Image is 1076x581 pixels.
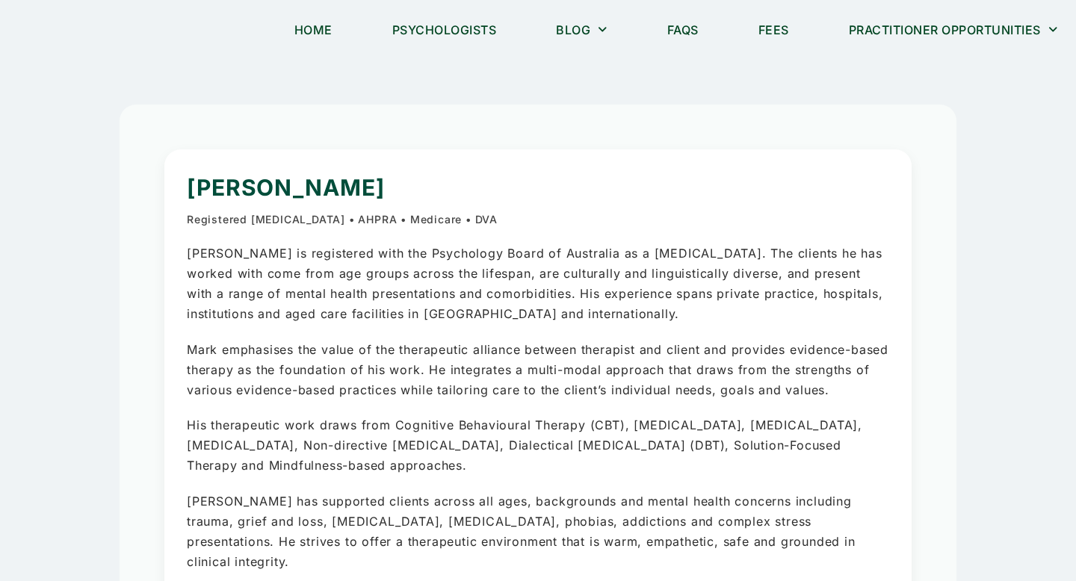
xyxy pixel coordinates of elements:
[374,13,516,47] a: Psychologists
[537,13,626,47] a: Blog
[649,13,717,47] a: FAQs
[187,172,889,203] h1: [PERSON_NAME]
[740,13,808,47] a: Fees
[187,415,889,476] p: His therapeutic work draws from Cognitive Behavioural Therapy (CBT), [MEDICAL_DATA], [MEDICAL_DAT...
[187,243,889,325] p: [PERSON_NAME] is registered with the Psychology Board of Australia as a [MEDICAL_DATA]. The clien...
[187,340,889,401] p: Mark emphasises the value of the therapeutic alliance between therapist and client and provides e...
[187,491,889,573] p: [PERSON_NAME] has supported clients across all ages, backgrounds and mental health concerns inclu...
[187,211,889,229] p: Registered [MEDICAL_DATA] • AHPRA • Medicare • DVA
[276,13,351,47] a: Home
